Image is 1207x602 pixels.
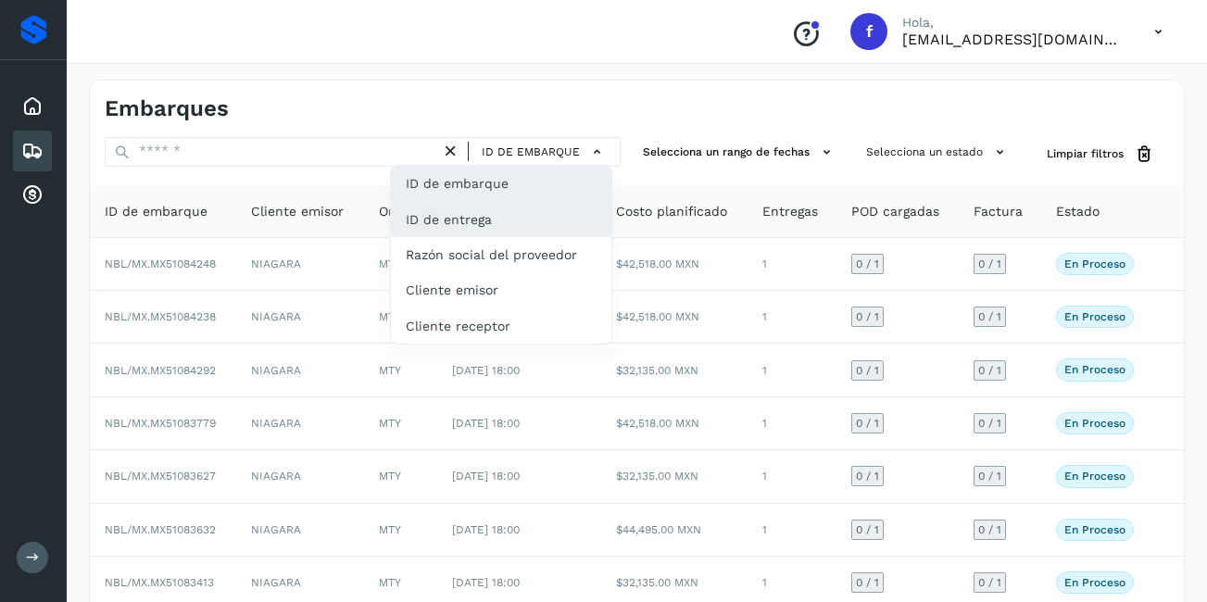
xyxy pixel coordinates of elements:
[391,237,611,272] div: Razón social del proveedor
[13,175,52,216] div: Cuentas por cobrar
[902,31,1125,48] p: facturacion@protransport.com.mx
[13,131,52,171] div: Embarques
[391,272,611,307] div: Cliente emisor
[13,86,52,127] div: Inicio
[391,202,611,237] div: ID de entrega
[391,308,611,344] div: Cliente receptor
[902,15,1125,31] p: Hola,
[391,166,611,201] div: ID de embarque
